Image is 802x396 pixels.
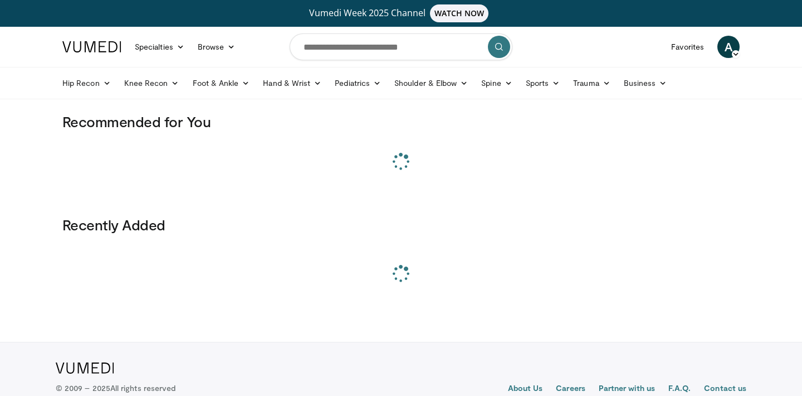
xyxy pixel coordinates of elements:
[566,72,617,94] a: Trauma
[62,41,121,52] img: VuMedi Logo
[599,383,655,396] a: Partner with us
[110,383,175,393] span: All rights reserved
[617,72,674,94] a: Business
[118,72,186,94] a: Knee Recon
[56,363,114,374] img: VuMedi Logo
[64,4,738,22] a: Vumedi Week 2025 ChannelWATCH NOW
[128,36,191,58] a: Specialties
[388,72,475,94] a: Shoulder & Elbow
[56,72,118,94] a: Hip Recon
[62,216,740,234] h3: Recently Added
[556,383,585,396] a: Careers
[56,383,175,394] p: © 2009 – 2025
[519,72,567,94] a: Sports
[668,383,691,396] a: F.A.Q.
[430,4,489,22] span: WATCH NOW
[475,72,519,94] a: Spine
[704,383,746,396] a: Contact us
[256,72,328,94] a: Hand & Wrist
[186,72,257,94] a: Foot & Ankle
[62,113,740,131] h3: Recommended for You
[191,36,242,58] a: Browse
[717,36,740,58] a: A
[328,72,388,94] a: Pediatrics
[664,36,711,58] a: Favorites
[508,383,543,396] a: About Us
[290,33,512,60] input: Search topics, interventions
